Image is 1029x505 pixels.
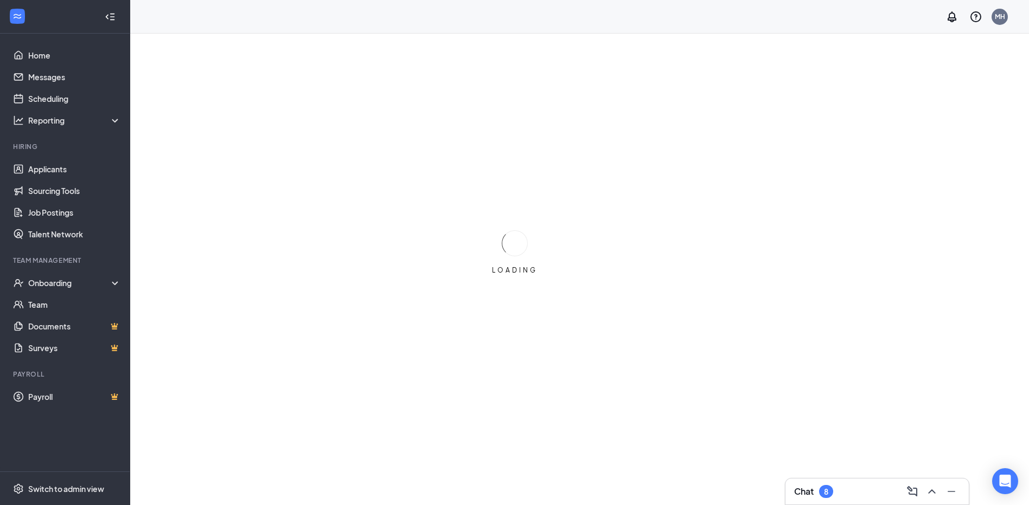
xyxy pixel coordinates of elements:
[28,277,112,288] div: Onboarding
[28,483,104,494] div: Switch to admin view
[904,483,921,500] button: ComposeMessage
[13,483,24,494] svg: Settings
[28,223,121,245] a: Talent Network
[943,483,960,500] button: Minimize
[28,44,121,66] a: Home
[945,10,958,23] svg: Notifications
[28,337,121,359] a: SurveysCrown
[824,487,828,496] div: 8
[28,66,121,88] a: Messages
[13,142,119,151] div: Hiring
[488,266,542,275] div: LOADING
[794,485,814,497] h3: Chat
[12,11,23,22] svg: WorkstreamLogo
[923,483,941,500] button: ChevronUp
[13,115,24,126] svg: Analysis
[28,202,121,223] a: Job Postings
[969,10,982,23] svg: QuestionInfo
[995,12,1005,21] div: MH
[28,294,121,315] a: Team
[28,386,121,407] a: PayrollCrown
[13,277,24,288] svg: UserCheck
[925,485,938,498] svg: ChevronUp
[13,370,119,379] div: Payroll
[945,485,958,498] svg: Minimize
[28,315,121,337] a: DocumentsCrown
[906,485,919,498] svg: ComposeMessage
[105,11,116,22] svg: Collapse
[28,180,121,202] a: Sourcing Tools
[13,256,119,265] div: Team Management
[28,115,122,126] div: Reporting
[28,88,121,109] a: Scheduling
[28,158,121,180] a: Applicants
[992,468,1018,494] div: Open Intercom Messenger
